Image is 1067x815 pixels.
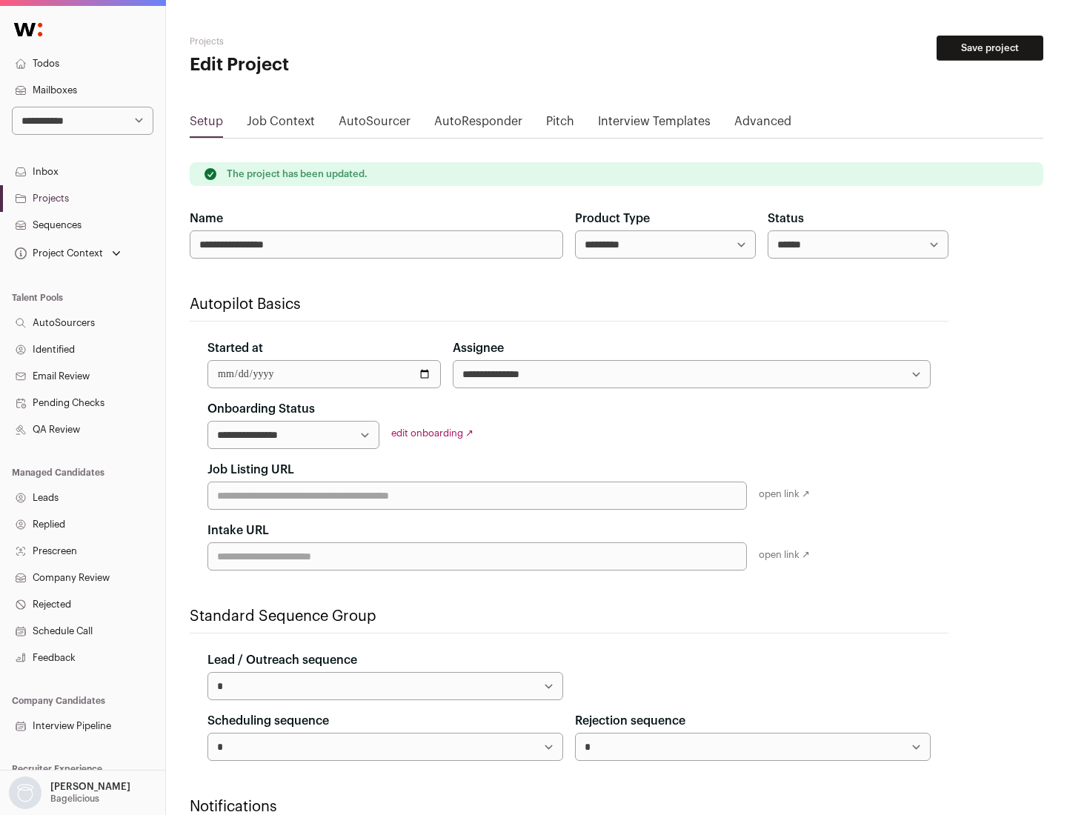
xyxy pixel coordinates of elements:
label: Intake URL [207,522,269,539]
a: AutoResponder [434,113,522,136]
p: Bagelicious [50,793,99,805]
h2: Standard Sequence Group [190,606,948,627]
a: Setup [190,113,223,136]
a: AutoSourcer [339,113,410,136]
h2: Autopilot Basics [190,294,948,315]
p: The project has been updated. [227,168,368,180]
a: edit onboarding ↗ [391,428,473,438]
img: nopic.png [9,776,41,809]
label: Rejection sequence [575,712,685,730]
div: Project Context [12,247,103,259]
label: Scheduling sequence [207,712,329,730]
label: Started at [207,339,263,357]
img: Wellfound [6,15,50,44]
label: Status [768,210,804,227]
a: Interview Templates [598,113,711,136]
button: Save project [937,36,1043,61]
a: Pitch [546,113,574,136]
label: Assignee [453,339,504,357]
h1: Edit Project [190,53,474,77]
label: Product Type [575,210,650,227]
h2: Projects [190,36,474,47]
a: Advanced [734,113,791,136]
p: [PERSON_NAME] [50,781,130,793]
label: Onboarding Status [207,400,315,418]
label: Lead / Outreach sequence [207,651,357,669]
a: Job Context [247,113,315,136]
label: Job Listing URL [207,461,294,479]
button: Open dropdown [12,243,124,264]
button: Open dropdown [6,776,133,809]
label: Name [190,210,223,227]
